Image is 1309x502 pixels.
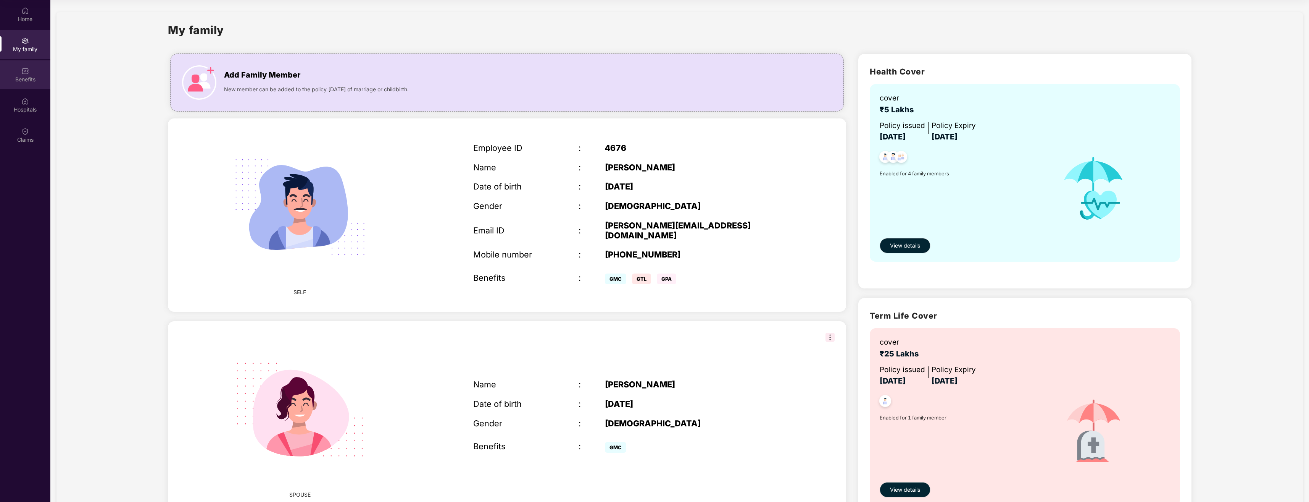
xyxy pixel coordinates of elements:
div: : [579,201,605,211]
div: : [579,419,605,429]
div: [PERSON_NAME] [605,163,789,173]
div: cover [880,92,917,104]
div: Gender [473,201,579,211]
div: [PERSON_NAME] [605,380,789,390]
div: Benefits [473,273,579,283]
img: svg+xml;base64,PHN2ZyB3aWR0aD0iMzIiIGhlaWdodD0iMzIiIHZpZXdCb3g9IjAgMCAzMiAzMiIgZmlsbD0ibm9uZSIgeG... [825,333,835,342]
div: [DEMOGRAPHIC_DATA] [605,419,789,429]
h2: Term Life Cover [870,309,1180,322]
img: svg+xml;base64,PHN2ZyB4bWxucz0iaHR0cDovL3d3dy53My5vcmcvMjAwMC9zdmciIHdpZHRoPSI0OC45NDMiIGhlaWdodD... [876,393,895,411]
span: Add Family Member [224,69,300,81]
span: ₹25 Lakhs [880,349,922,358]
div: [PERSON_NAME][EMAIL_ADDRESS][DOMAIN_NAME] [605,221,789,240]
div: Name [473,380,579,390]
img: svg+xml;base64,PHN2ZyBpZD0iQmVuZWZpdHMiIHhtbG5zPSJodHRwOi8vd3d3LnczLm9yZy8yMDAwL3N2ZyIgd2lkdGg9Ij... [21,67,29,75]
span: View details [890,241,920,250]
img: svg+xml;base64,PHN2ZyB4bWxucz0iaHR0cDovL3d3dy53My5vcmcvMjAwMC9zdmciIHdpZHRoPSI0OC45NDMiIGhlaWdodD... [892,149,911,167]
div: : [579,250,605,260]
div: Gender [473,419,579,429]
span: New member can be added to the policy [DATE] of marriage or childbirth. [224,85,409,94]
h2: Health Cover [870,65,1180,78]
img: icon [1050,387,1137,479]
button: View details [880,238,930,253]
div: cover [880,337,922,348]
div: Policy issued [880,364,925,376]
div: Benefits [473,442,579,452]
div: [DATE] [605,182,789,192]
div: Policy issued [880,120,925,131]
div: : [579,143,605,153]
div: [DEMOGRAPHIC_DATA] [605,201,789,211]
span: Enabled for 4 family members [880,170,1050,177]
img: svg+xml;base64,PHN2ZyB4bWxucz0iaHR0cDovL3d3dy53My5vcmcvMjAwMC9zdmciIHdpZHRoPSI0OC45NDMiIGhlaWdodD... [884,149,903,167]
img: svg+xml;base64,PHN2ZyB4bWxucz0iaHR0cDovL3d3dy53My5vcmcvMjAwMC9zdmciIHdpZHRoPSIyMjQiIGhlaWdodD0iMT... [219,126,380,288]
img: svg+xml;base64,PHN2ZyBpZD0iSG9zcGl0YWxzIiB4bWxucz0iaHR0cDovL3d3dy53My5vcmcvMjAwMC9zdmciIHdpZHRoPS... [21,97,29,105]
img: icon [1050,143,1137,235]
div: : [579,226,605,236]
img: svg+xml;base64,PHN2ZyB3aWR0aD0iMjAiIGhlaWdodD0iMjAiIHZpZXdCb3g9IjAgMCAyMCAyMCIgZmlsbD0ibm9uZSIgeG... [21,37,29,45]
div: Policy Expiry [932,120,976,131]
div: : [579,442,605,452]
span: View details [890,486,920,494]
span: [DATE] [932,132,958,141]
span: [DATE] [880,132,906,141]
div: : [579,182,605,192]
div: Policy Expiry [932,364,976,376]
h1: My family [168,21,224,39]
img: icon [182,65,216,100]
button: View details [880,482,930,497]
div: Mobile number [473,250,579,260]
div: [DATE] [605,399,789,409]
div: : [579,380,605,390]
div: [PHONE_NUMBER] [605,250,789,260]
div: 4676 [605,143,789,153]
div: : [579,273,605,283]
img: svg+xml;base64,PHN2ZyB4bWxucz0iaHR0cDovL3d3dy53My5vcmcvMjAwMC9zdmciIHdpZHRoPSIyMjQiIGhlaWdodD0iMT... [219,329,380,491]
div: Employee ID [473,143,579,153]
span: [DATE] [880,376,906,385]
span: GMC [605,274,626,284]
div: : [579,399,605,409]
span: Enabled for 1 family member [880,414,1050,421]
span: [DATE] [932,376,958,385]
img: svg+xml;base64,PHN2ZyBpZD0iQ2xhaW0iIHhtbG5zPSJodHRwOi8vd3d3LnczLm9yZy8yMDAwL3N2ZyIgd2lkdGg9IjIwIi... [21,128,29,135]
span: SELF [293,288,306,296]
div: Name [473,163,579,173]
div: : [579,163,605,173]
span: GTL [632,274,651,284]
span: GMC [605,442,626,453]
span: SPOUSE [289,491,311,499]
div: Date of birth [473,399,579,409]
img: svg+xml;base64,PHN2ZyB4bWxucz0iaHR0cDovL3d3dy53My5vcmcvMjAwMC9zdmciIHdpZHRoPSI0OC45NDMiIGhlaWdodD... [876,149,895,167]
span: GPA [657,274,676,284]
div: Date of birth [473,182,579,192]
img: svg+xml;base64,PHN2ZyBpZD0iSG9tZSIgeG1sbnM9Imh0dHA6Ly93d3cudzMub3JnLzIwMDAvc3ZnIiB3aWR0aD0iMjAiIG... [21,7,29,15]
span: ₹5 Lakhs [880,105,917,114]
div: Email ID [473,226,579,236]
